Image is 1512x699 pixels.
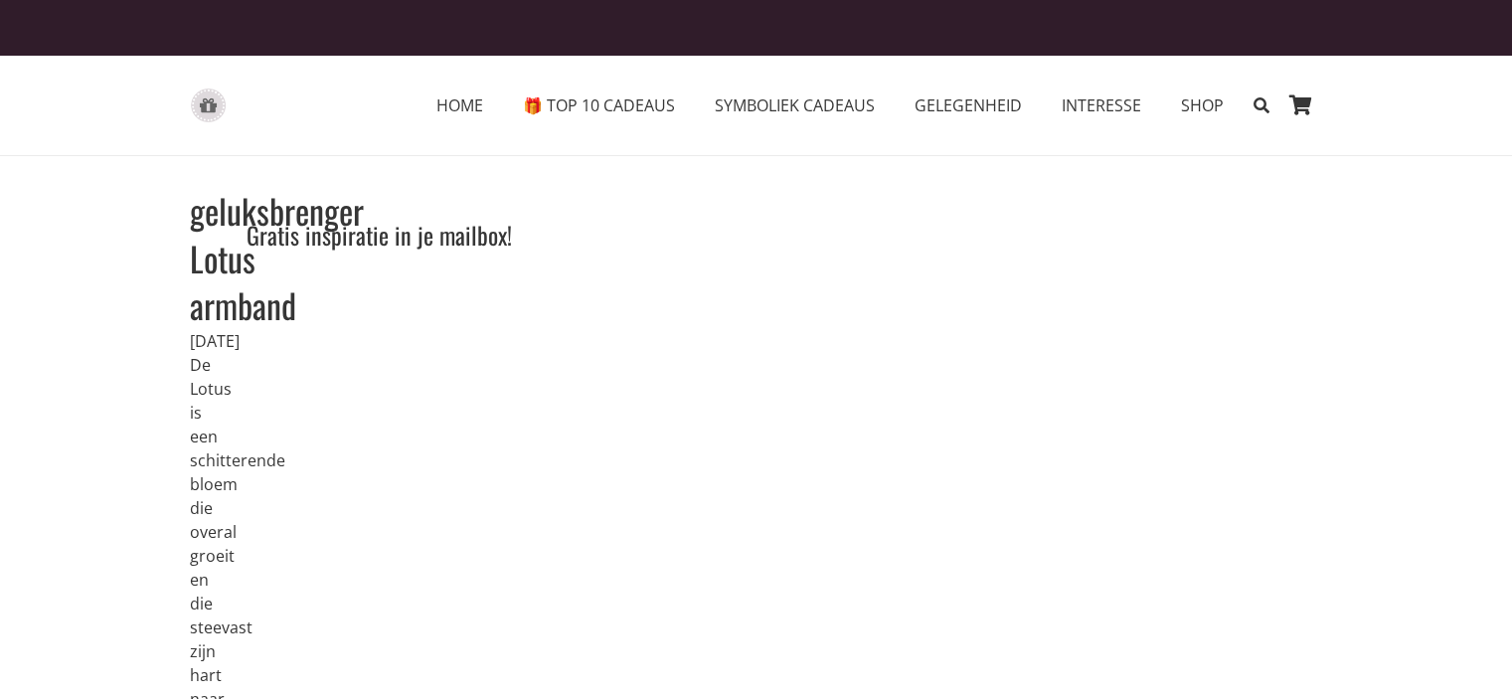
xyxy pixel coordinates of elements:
[503,81,695,130] a: 🎁 TOP 10 CADEAUS🎁 TOP 10 CADEAUS Menu
[1062,94,1141,116] span: INTERESSE
[895,81,1042,130] a: GELEGENHEIDGELEGENHEID Menu
[915,94,1022,116] span: GELEGENHEID
[1279,56,1323,155] a: Winkelwagen
[523,94,675,116] span: 🎁 TOP 10 CADEAUS
[695,81,895,130] a: SYMBOLIEK CADEAUSSYMBOLIEK CADEAUS Menu
[190,88,227,123] a: gift-box-icon-grey-inspirerendwinkelen
[1181,94,1224,116] span: SHOP
[190,185,364,330] a: geluksbrenger Lotus armband
[417,81,503,130] a: HOMEHOME Menu
[715,94,875,116] span: SYMBOLIEK CADEAUS
[1244,81,1278,130] a: Zoeken
[190,329,240,353] time: [DATE]
[1042,81,1161,130] a: INTERESSEINTERESSE Menu
[436,94,483,116] span: HOME
[247,219,512,253] h3: Gratis inspiratie in je mailbox!
[1161,81,1244,130] a: SHOPSHOP Menu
